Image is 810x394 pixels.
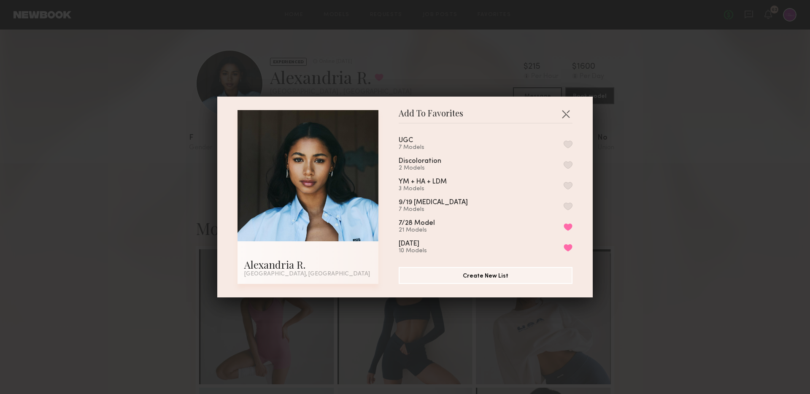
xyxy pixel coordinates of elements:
[399,165,462,172] div: 2 Models
[399,137,413,144] div: UGC
[399,158,441,165] div: Discoloration
[559,107,572,121] button: Close
[399,248,440,254] div: 10 Models
[399,240,419,248] div: [DATE]
[244,258,372,271] div: Alexandria R.
[399,206,488,213] div: 7 Models
[399,110,463,123] span: Add To Favorites
[244,271,372,277] div: [GEOGRAPHIC_DATA], [GEOGRAPHIC_DATA]
[399,220,435,227] div: 7/28 Model
[399,267,572,284] button: Create New List
[399,144,433,151] div: 7 Models
[399,199,468,206] div: 9/19 [MEDICAL_DATA]
[399,186,467,192] div: 3 Models
[399,178,447,186] div: YM + HA + LDM
[399,227,455,234] div: 21 Models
